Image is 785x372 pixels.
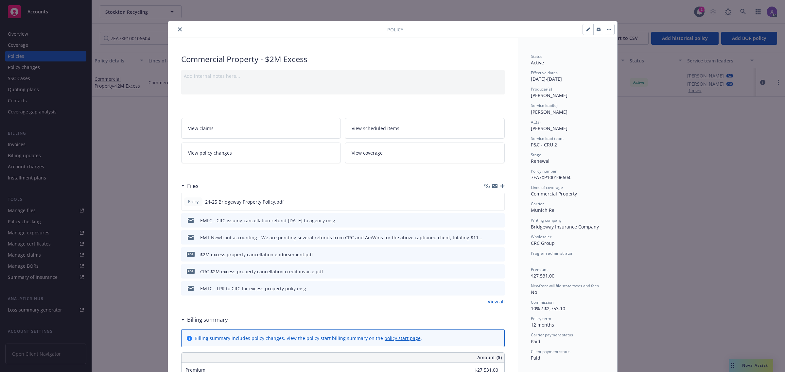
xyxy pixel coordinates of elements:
div: Commercial Property - $2M Excess [181,54,505,65]
span: View coverage [352,149,383,156]
span: Amount ($) [477,354,502,361]
button: preview file [496,251,502,258]
div: EMTC - LPR to CRC for excess property poliy.msg [200,285,306,292]
span: Premium [531,267,548,272]
span: pdf [187,252,195,257]
button: preview file [496,198,502,205]
div: EMFC - CRC issuing cancellation refund [DATE] to agency.msg [200,217,335,224]
a: View claims [181,118,341,139]
a: View policy changes [181,143,341,163]
span: Producer(s) [531,86,552,92]
span: - [531,256,532,262]
span: Writing company [531,217,562,223]
span: Effective dates [531,70,558,76]
div: CRC $2M excess property cancellation credit invoice.pdf [200,268,323,275]
span: No [531,289,537,295]
span: [PERSON_NAME] [531,109,567,115]
button: preview file [496,234,502,241]
span: Carrier payment status [531,332,573,338]
button: download file [486,217,491,224]
button: download file [486,268,491,275]
span: Paid [531,355,540,361]
button: download file [486,234,491,241]
div: Billing summary [181,315,228,324]
h3: Files [187,182,199,190]
span: Policy [187,199,200,205]
h3: Billing summary [187,315,228,324]
span: Newfront will file state taxes and fees [531,283,599,289]
span: Wholesaler [531,234,551,240]
a: View all [488,298,505,305]
span: 10% / $2,753.10 [531,305,565,312]
span: View claims [188,125,214,132]
span: Commission [531,299,553,305]
span: Policy number [531,168,557,174]
div: [DATE] - [DATE] [531,70,604,82]
div: Add internal notes here... [184,73,502,79]
button: download file [486,285,491,292]
button: preview file [496,268,502,275]
div: EMT Newfront accounting - We are pending several refunds from CRC and AmWins for the above captio... [200,234,483,241]
span: Active [531,59,544,66]
span: Renewal [531,158,549,164]
span: Program administrator [531,250,573,256]
span: Munich Re [531,207,554,213]
div: Files [181,182,199,190]
span: Client payment status [531,349,570,354]
div: $2M excess property cancellation endorsement.pdf [200,251,313,258]
span: Service lead team [531,136,564,141]
span: AC(s) [531,119,541,125]
span: Carrier [531,201,544,207]
button: download file [485,198,491,205]
span: Stage [531,152,541,158]
span: $27,531.00 [531,273,554,279]
button: download file [486,251,491,258]
a: View coverage [345,143,505,163]
div: Commercial Property [531,190,604,197]
span: Status [531,54,542,59]
a: policy start page [384,335,421,341]
button: close [176,25,184,33]
span: View policy changes [188,149,232,156]
span: [PERSON_NAME] [531,125,567,131]
div: Billing summary includes policy changes. View the policy start billing summary on the . [195,335,422,342]
span: Service lead(s) [531,103,558,108]
span: Lines of coverage [531,185,563,190]
span: Paid [531,338,540,345]
span: CRC Group [531,240,555,246]
span: 7EA7XP100106604 [531,174,570,180]
button: preview file [496,217,502,224]
span: Bridgeway Insurance Company [531,224,599,230]
span: 24-25 Bridgeway Property Policy.pdf [205,198,284,205]
button: preview file [496,285,502,292]
a: View scheduled items [345,118,505,139]
span: Policy [387,26,403,33]
span: Policy term [531,316,551,321]
span: [PERSON_NAME] [531,92,567,98]
span: View scheduled items [352,125,399,132]
span: P&C - CRU 2 [531,142,557,148]
span: pdf [187,269,195,274]
span: 12 months [531,322,554,328]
